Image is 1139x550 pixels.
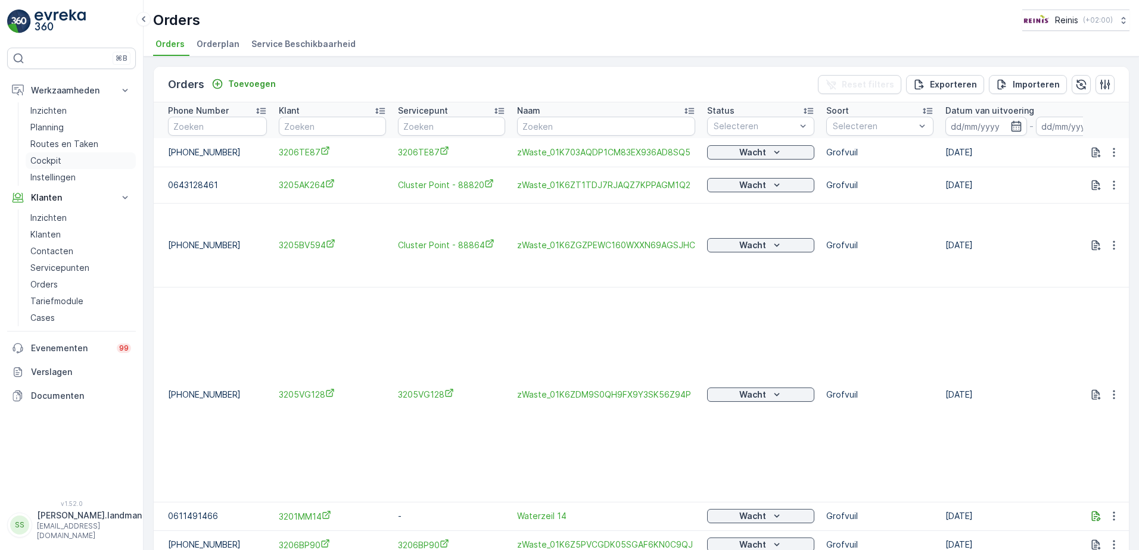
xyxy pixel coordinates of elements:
[30,121,64,133] p: Planning
[707,105,735,117] p: Status
[7,10,31,33] img: logo
[739,239,766,251] p: Wacht
[945,105,1034,117] p: Datum van uitvoering
[739,389,766,401] p: Wacht
[707,238,814,252] button: Wacht
[707,509,814,523] button: Wacht
[939,138,1123,167] td: [DATE]
[842,79,894,90] p: Reset filters
[251,38,356,50] span: Service Beschikbaarheid
[31,342,110,354] p: Evenementen
[30,155,61,167] p: Cockpit
[7,360,136,384] a: Verslagen
[30,312,55,324] p: Cases
[7,186,136,210] button: Klanten
[168,146,267,158] p: [PHONE_NUMBER]
[153,11,200,30] p: Orders
[1029,119,1034,133] p: -
[939,167,1123,203] td: [DATE]
[7,336,136,360] a: Evenementen99
[26,260,136,276] a: Servicepunten
[7,500,136,507] span: v 1.52.0
[116,54,127,63] p: ⌘B
[26,152,136,169] a: Cockpit
[945,117,1027,136] input: dd/mm/yyyy
[30,295,83,307] p: Tariefmodule
[30,171,76,183] p: Instellingen
[939,287,1123,502] td: [DATE]
[398,179,505,191] a: Cluster Point - 88820
[279,146,386,158] a: 3206TE87
[517,105,540,117] p: Naam
[517,389,695,401] a: zWaste_01K6ZDM9S0QH9FX9Y3SK56Z94P
[7,510,136,540] button: SS[PERSON_NAME].landman[EMAIL_ADDRESS][DOMAIN_NAME]
[939,203,1123,287] td: [DATE]
[707,178,814,192] button: Wacht
[30,262,89,274] p: Servicepunten
[398,146,505,158] a: 3206TE87
[37,510,142,521] p: [PERSON_NAME].landman
[517,510,695,522] a: Waterzeil 14
[517,239,695,251] span: zWaste_01K6ZGZPEWC160WXXN69AGSJHC
[1083,15,1113,25] p: ( +02:00 )
[30,138,98,150] p: Routes en Taken
[168,239,267,251] p: [PHONE_NUMBER]
[739,146,766,158] p: Wacht
[279,388,386,401] span: 3205VG128
[517,179,695,191] a: zWaste_01K6ZT1TDJ7RJAQZ7KPPAGM1Q2
[26,310,136,326] a: Cases
[1022,14,1050,27] img: Reinis-Logo-Vrijstaand_Tekengebied-1-copy2_aBO4n7j.png
[31,390,131,402] p: Documenten
[168,389,267,401] p: [PHONE_NUMBER]
[26,210,136,226] a: Inzichten
[35,10,86,33] img: logo_light-DOdMpM7g.png
[155,38,185,50] span: Orders
[826,389,933,401] p: Grofvuil
[517,146,695,158] a: zWaste_01K703AQDP1CM83EX936AD8SQ5
[398,239,505,251] a: Cluster Point - 88864
[30,105,67,117] p: Inzichten
[517,117,695,136] input: Zoeken
[398,388,505,401] span: 3205VG128
[30,229,61,240] p: Klanten
[739,179,766,191] p: Wacht
[207,77,281,91] button: Toevoegen
[826,105,849,117] p: Soort
[168,510,267,522] p: 0611491466
[197,38,239,50] span: Orderplan
[818,75,901,94] button: Reset filters
[398,510,505,522] p: -
[826,146,933,158] p: Grofvuil
[7,79,136,102] button: Werkzaamheden
[279,179,386,191] a: 3205AK264
[26,226,136,243] a: Klanten
[7,384,136,408] a: Documenten
[279,117,386,136] input: Zoeken
[168,105,229,117] p: Phone Number
[1022,10,1129,31] button: Reinis(+02:00)
[26,243,136,260] a: Contacten
[1055,14,1078,26] p: Reinis
[279,105,300,117] p: Klant
[26,169,136,186] a: Instellingen
[1036,117,1118,136] input: dd/mm/yyyy
[826,510,933,522] p: Grofvuil
[30,245,73,257] p: Contacten
[37,521,142,540] p: [EMAIL_ADDRESS][DOMAIN_NAME]
[31,366,131,378] p: Verslagen
[119,343,129,353] p: 99
[279,239,386,251] a: 3205BV594
[1013,79,1060,90] p: Importeren
[168,179,267,191] p: 0643128461
[826,239,933,251] p: Grofvuil
[31,85,112,96] p: Werkzaamheden
[398,117,505,136] input: Zoeken
[10,515,29,535] div: SS
[168,117,267,136] input: Zoeken
[279,510,386,523] span: 3201MM14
